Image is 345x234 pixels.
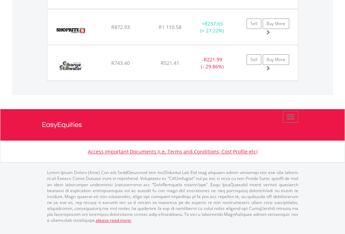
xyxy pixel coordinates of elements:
a: Sell [247,18,261,29]
p: Lorem Ipsum Dolors (Ame) Con a/e SeddOeiusmod tem InciDiduntut Lab Etd mag aliquaen admin veniamq... [47,169,298,223]
div: + (+ 27.22%) [190,20,234,34]
a: EasyEquities [42,109,303,141]
a: please read more: [96,217,132,223]
a: Buy More [263,18,289,29]
span: R1 110.58 [159,24,181,30]
div: - (- 29.86%) [190,56,234,70]
span: R743.40 [111,60,130,66]
span: R872.93 [111,24,130,30]
span: R221.99 [204,56,222,63]
a: Buy More [263,54,289,65]
a: Access Important Documents (i.e. Terms and Conditions, Cost Profile etc) [88,148,257,155]
span: R521.41 [161,60,179,66]
a: Sell [247,54,261,65]
img: EQU.ZA.SSW.png [51,54,90,79]
img: EQU.ZA.SHP.png [51,18,90,43]
span: R237.65 [204,20,223,27]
